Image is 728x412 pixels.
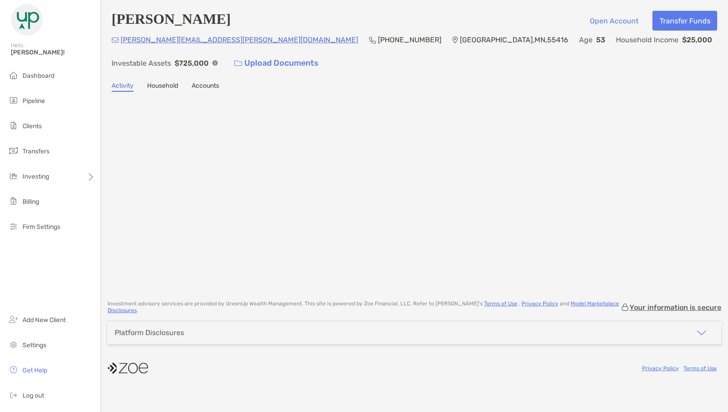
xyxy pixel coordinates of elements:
[8,70,19,81] img: dashboard icon
[452,36,458,44] img: Location Icon
[8,145,19,156] img: transfers icon
[8,120,19,131] img: clients icon
[22,72,54,80] span: Dashboard
[22,198,39,206] span: Billing
[22,122,42,130] span: Clients
[583,11,645,31] button: Open Account
[8,390,19,400] img: logout icon
[22,173,49,180] span: Investing
[596,34,605,45] p: 53
[22,97,45,105] span: Pipeline
[147,82,178,92] a: Household
[8,95,19,106] img: pipeline icon
[121,34,358,45] p: [PERSON_NAME][EMAIL_ADDRESS][PERSON_NAME][DOMAIN_NAME]
[112,82,134,92] a: Activity
[696,327,707,338] img: icon arrow
[22,392,44,399] span: Log out
[22,367,47,374] span: Get Help
[234,60,242,67] img: button icon
[460,34,568,45] p: [GEOGRAPHIC_DATA] , MN , 55416
[175,58,209,69] p: $725,000
[579,34,593,45] p: Age
[212,60,218,66] img: Info Icon
[629,303,721,312] p: Your information is secure
[683,365,717,372] a: Terms of Use
[22,341,46,349] span: Settings
[652,11,717,31] button: Transfer Funds
[22,316,66,324] span: Add New Client
[112,11,231,31] h4: [PERSON_NAME]
[484,300,517,307] a: Terms of Use
[8,364,19,375] img: get-help icon
[378,34,441,45] p: [PHONE_NUMBER]
[108,300,620,314] p: Investment advisory services are provided by GreenUp Wealth Management . This site is powered by ...
[682,34,712,45] p: $25,000
[22,223,60,231] span: Firm Settings
[642,365,679,372] a: Privacy Policy
[229,54,324,73] a: Upload Documents
[112,37,119,43] img: Email Icon
[192,82,219,92] a: Accounts
[8,339,19,350] img: settings icon
[108,358,148,378] img: company logo
[115,328,184,337] div: Platform Disclosures
[8,314,19,325] img: add_new_client icon
[616,34,679,45] p: Household Income
[521,300,558,307] a: Privacy Policy
[108,300,619,313] a: Model Marketplace Disclosures
[369,36,376,44] img: Phone Icon
[8,221,19,232] img: firm-settings icon
[11,49,95,56] span: [PERSON_NAME]!
[22,148,49,155] span: Transfers
[11,4,43,36] img: Zoe Logo
[112,58,171,69] p: Investable Assets
[8,170,19,181] img: investing icon
[8,196,19,206] img: billing icon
